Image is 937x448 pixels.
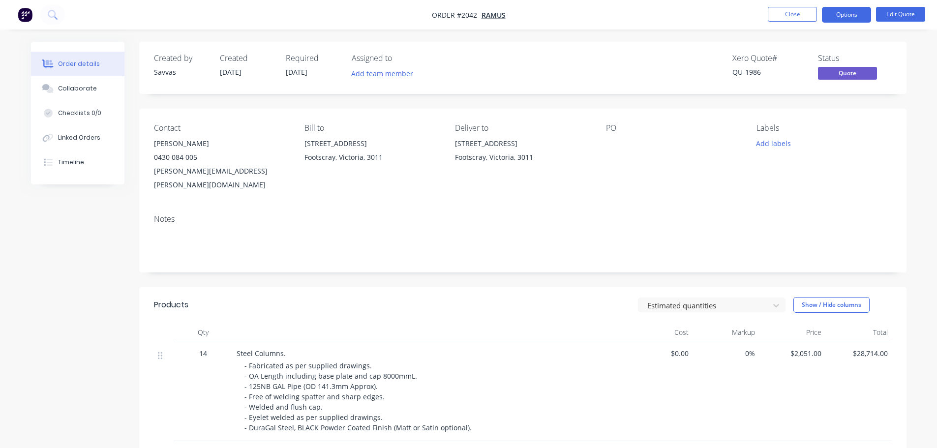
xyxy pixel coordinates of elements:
button: Checklists 0/0 [31,101,124,125]
div: [STREET_ADDRESS]Footscray, Victoria, 3011 [455,137,590,168]
div: Markup [693,323,759,342]
div: [PERSON_NAME][EMAIL_ADDRESS][PERSON_NAME][DOMAIN_NAME] [154,164,289,192]
div: Assigned to [352,54,450,63]
div: Savvas [154,67,208,77]
span: $28,714.00 [829,348,888,358]
div: Footscray, Victoria, 3011 [455,150,590,164]
div: Notes [154,214,892,224]
div: Deliver to [455,123,590,133]
div: Linked Orders [58,133,100,142]
div: Cost [626,323,693,342]
button: Options [822,7,871,23]
button: Linked Orders [31,125,124,150]
div: [STREET_ADDRESS] [455,137,590,150]
div: Price [759,323,825,342]
span: [DATE] [220,67,242,77]
button: Add team member [352,67,419,80]
span: 0% [696,348,755,358]
div: Created by [154,54,208,63]
div: Checklists 0/0 [58,109,101,118]
button: Add team member [346,67,418,80]
img: Factory [18,7,32,22]
span: Quote [818,67,877,79]
div: Required [286,54,340,63]
div: Qty [174,323,233,342]
div: Status [818,54,892,63]
button: Close [768,7,817,22]
button: Timeline [31,150,124,175]
div: PO [606,123,741,133]
button: Show / Hide columns [793,297,870,313]
div: Contact [154,123,289,133]
span: 14 [199,348,207,358]
span: $0.00 [630,348,689,358]
button: Edit Quote [876,7,925,22]
div: Products [154,299,188,311]
button: Order details [31,52,124,76]
span: - Fabricated as per supplied drawings. - OA Length including base plate and cap 8000mmL. - 125NB ... [244,361,472,432]
div: Labels [756,123,891,133]
div: Xero Quote # [732,54,806,63]
a: RAMUS [482,10,506,20]
div: [PERSON_NAME]0430 084 005[PERSON_NAME][EMAIL_ADDRESS][PERSON_NAME][DOMAIN_NAME] [154,137,289,192]
div: Footscray, Victoria, 3011 [304,150,439,164]
div: [STREET_ADDRESS]Footscray, Victoria, 3011 [304,137,439,168]
span: [DATE] [286,67,307,77]
div: Bill to [304,123,439,133]
div: [STREET_ADDRESS] [304,137,439,150]
div: Collaborate [58,84,97,93]
button: Collaborate [31,76,124,101]
span: Steel Columns. [237,349,286,358]
div: Order details [58,60,100,68]
div: [PERSON_NAME] [154,137,289,150]
div: Total [825,323,892,342]
div: Timeline [58,158,84,167]
div: Created [220,54,274,63]
span: Order #2042 - [432,10,482,20]
button: Add labels [751,137,796,150]
div: QU-1986 [732,67,806,77]
span: $2,051.00 [763,348,821,358]
div: 0430 084 005 [154,150,289,164]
